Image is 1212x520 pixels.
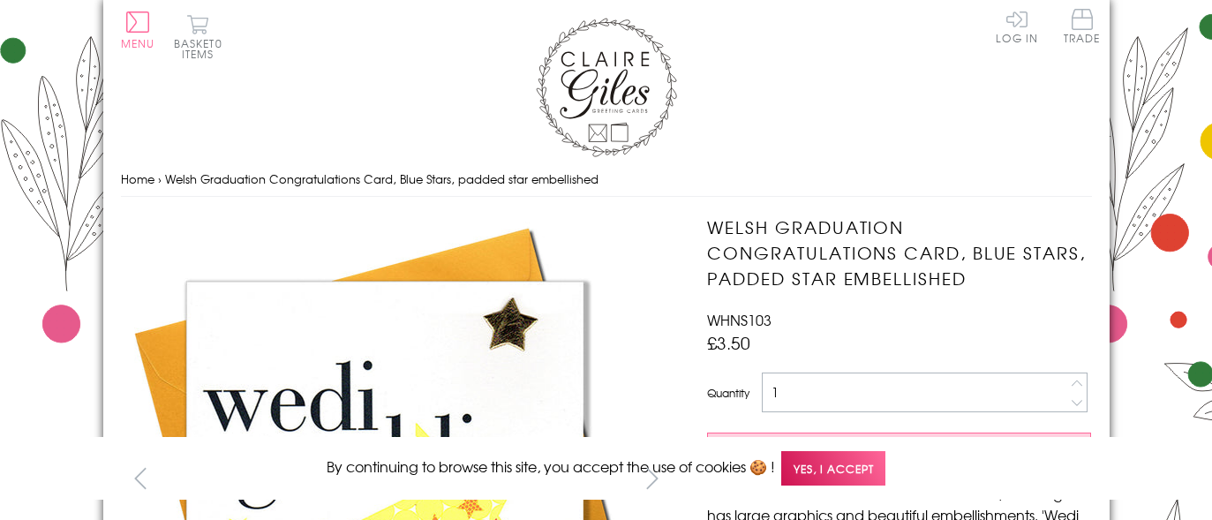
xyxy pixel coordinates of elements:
span: › [158,170,162,187]
span: Welsh Graduation Congratulations Card, Blue Stars, padded star embellished [165,170,598,187]
nav: breadcrumbs [121,162,1092,198]
span: WHNS103 [707,309,772,330]
span: Yes, I accept [781,451,885,486]
span: Menu [121,35,155,51]
button: next [632,458,672,498]
img: Claire Giles Greetings Cards [536,18,677,157]
button: Basket0 items [174,14,222,59]
h1: Welsh Graduation Congratulations Card, Blue Stars, padded star embellished [707,215,1091,290]
span: £3.50 [707,330,750,355]
a: Trade [1064,9,1101,47]
a: Log In [996,9,1038,43]
span: 0 items [182,35,222,62]
button: Menu [121,11,155,49]
span: Trade [1064,9,1101,43]
button: Add to Basket [707,433,1091,465]
a: Home [121,170,154,187]
label: Quantity [707,385,749,401]
button: prev [121,458,161,498]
